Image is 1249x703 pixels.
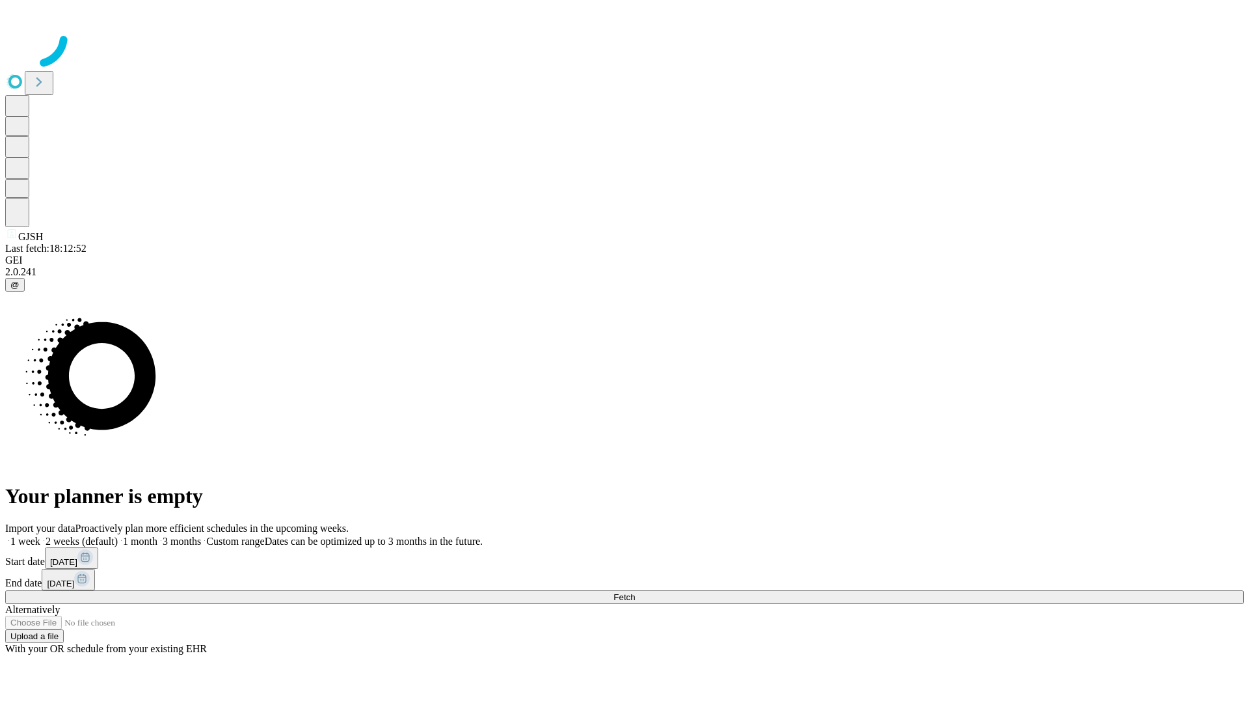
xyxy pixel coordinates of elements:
[5,643,207,654] span: With your OR schedule from your existing EHR
[75,523,349,534] span: Proactively plan more efficient schedules in the upcoming weeks.
[42,569,95,590] button: [DATE]
[5,523,75,534] span: Import your data
[46,536,118,547] span: 2 weeks (default)
[45,547,98,569] button: [DATE]
[5,629,64,643] button: Upload a file
[5,266,1244,278] div: 2.0.241
[5,569,1244,590] div: End date
[47,579,74,588] span: [DATE]
[5,547,1244,569] div: Start date
[265,536,483,547] span: Dates can be optimized up to 3 months in the future.
[5,243,87,254] span: Last fetch: 18:12:52
[5,604,60,615] span: Alternatively
[613,592,635,602] span: Fetch
[5,278,25,292] button: @
[5,484,1244,508] h1: Your planner is empty
[163,536,201,547] span: 3 months
[18,231,43,242] span: GJSH
[123,536,157,547] span: 1 month
[10,280,20,290] span: @
[206,536,264,547] span: Custom range
[5,590,1244,604] button: Fetch
[50,557,77,567] span: [DATE]
[5,255,1244,266] div: GEI
[10,536,40,547] span: 1 week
